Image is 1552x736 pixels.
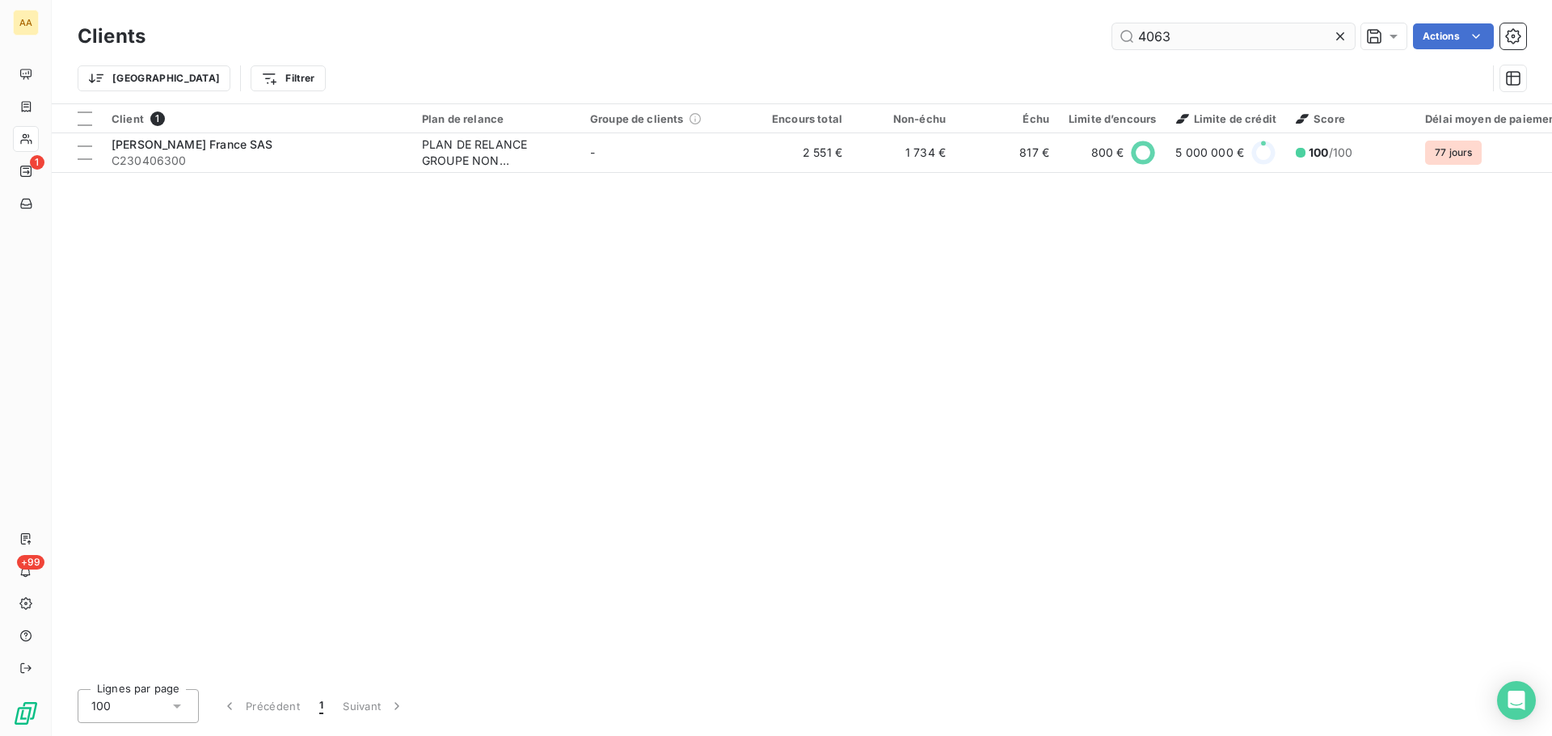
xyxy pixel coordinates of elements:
[1425,141,1482,165] span: 77 jours
[91,698,111,714] span: 100
[1309,145,1352,161] span: /100
[1069,112,1156,125] div: Limite d’encours
[590,112,684,125] span: Groupe de clients
[13,10,39,36] div: AA
[422,137,571,169] div: PLAN DE RELANCE GROUPE NON AUTOMATIQUE
[852,133,955,172] td: 1 734 €
[112,137,273,151] span: [PERSON_NAME] France SAS
[749,133,852,172] td: 2 551 €
[13,700,39,726] img: Logo LeanPay
[965,112,1049,125] div: Échu
[78,22,145,51] h3: Clients
[590,145,595,159] span: -
[319,698,323,714] span: 1
[30,155,44,170] span: 1
[251,65,325,91] button: Filtrer
[112,112,144,125] span: Client
[78,65,230,91] button: [GEOGRAPHIC_DATA]
[1175,145,1244,161] span: 5 000 000 €
[1309,145,1328,159] span: 100
[862,112,946,125] div: Non-échu
[758,112,842,125] div: Encours total
[150,111,165,126] span: 1
[1176,112,1276,125] span: Limite de crédit
[17,555,44,570] span: +99
[310,689,333,723] button: 1
[1296,112,1345,125] span: Score
[422,112,571,125] div: Plan de relance
[1091,145,1124,161] span: 800 €
[955,133,1059,172] td: 817 €
[1413,23,1494,49] button: Actions
[1497,681,1536,720] div: Open Intercom Messenger
[212,689,310,723] button: Précédent
[1112,23,1355,49] input: Rechercher
[112,153,403,169] span: C230406300
[333,689,415,723] button: Suivant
